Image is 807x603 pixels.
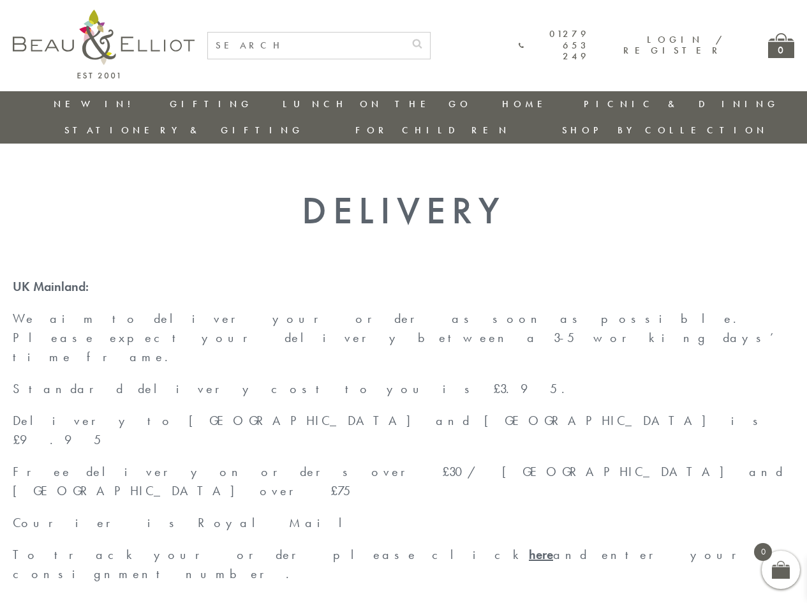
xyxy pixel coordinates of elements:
a: Gifting [170,98,253,110]
p: Courier is Royal Mail [13,513,794,532]
span: 0 [754,543,772,561]
img: logo [13,10,195,78]
input: SEARCH [208,33,404,59]
a: Home [502,98,553,110]
a: Lunch On The Go [283,98,471,110]
a: For Children [355,124,510,137]
strong: UK Mainland: [13,278,89,295]
a: New in! [54,98,139,110]
p: Delivery to [GEOGRAPHIC_DATA] and [GEOGRAPHIC_DATA] is £9.95 [13,411,794,449]
p: Standard delivery cost to you is £3.95. [13,379,794,398]
h1: Delivery [13,188,794,232]
p: We aim to deliver your order as soon as possible. Please expect your delivery between a 3-5 worki... [13,309,794,366]
a: 01279 653 249 [519,29,589,62]
p: To track your order please click and enter your consignment number. [13,545,794,583]
p: Free delivery on orders over £30/ [GEOGRAPHIC_DATA] and [GEOGRAPHIC_DATA] over £75 [13,462,794,500]
a: Shop by collection [562,124,768,137]
a: 0 [768,33,794,58]
a: here [529,546,553,563]
a: Login / Register [623,33,723,57]
a: Picnic & Dining [584,98,779,110]
a: Stationery & Gifting [64,124,304,137]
